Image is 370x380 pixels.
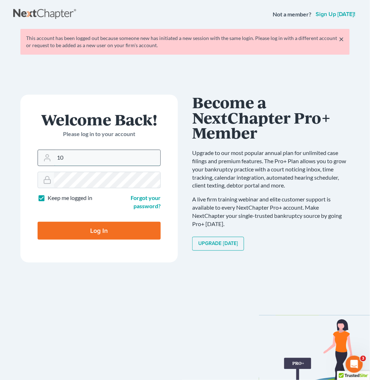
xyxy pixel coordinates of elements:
[38,130,161,138] p: Please log in to your account
[192,95,350,140] h1: Become a NextChapter Pro+ Member
[38,222,161,240] input: Log In
[26,35,344,49] div: This account has been logged out because someone new has initiated a new session with the same lo...
[48,194,92,202] label: Keep me logged in
[346,356,363,373] iframe: Intercom live chat
[360,356,366,361] span: 3
[192,195,350,228] p: A live firm training webinar and elite customer support is available to every NextChapter Pro+ ac...
[314,11,357,17] a: Sign up [DATE]!
[38,112,161,127] h1: Welcome Back!
[54,150,160,166] input: Email Address
[273,10,311,19] strong: Not a member?
[192,237,244,251] a: Upgrade [DATE]
[192,149,350,190] p: Upgrade to our most popular annual plan for unlimited case filings and premium features. The Pro+...
[131,194,161,209] a: Forgot your password?
[339,35,344,43] a: ×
